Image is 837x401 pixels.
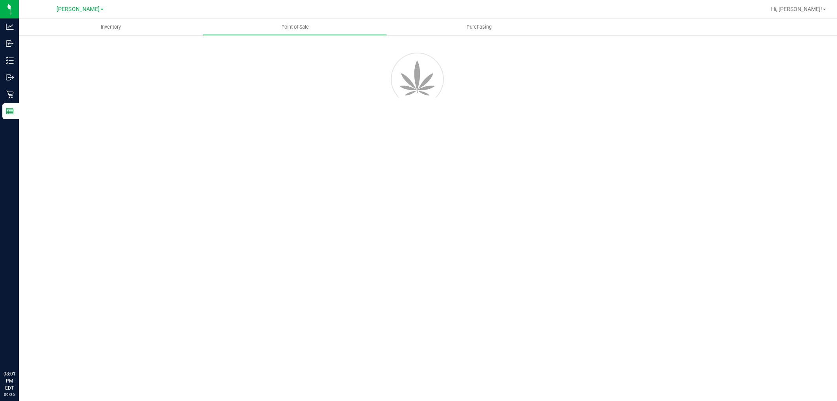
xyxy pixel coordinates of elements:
span: Point of Sale [271,24,319,31]
inline-svg: Inbound [6,40,14,48]
span: Purchasing [456,24,502,31]
a: Inventory [19,19,203,35]
span: Inventory [90,24,131,31]
p: 09/26 [4,392,15,397]
inline-svg: Retail [6,90,14,98]
a: Purchasing [387,19,571,35]
inline-svg: Inventory [6,57,14,64]
p: 08:01 PM EDT [4,370,15,392]
span: Hi, [PERSON_NAME]! [771,6,822,12]
span: [PERSON_NAME] [57,6,100,13]
inline-svg: Analytics [6,23,14,31]
inline-svg: Outbound [6,73,14,81]
a: Point of Sale [203,19,387,35]
inline-svg: Reports [6,107,14,115]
